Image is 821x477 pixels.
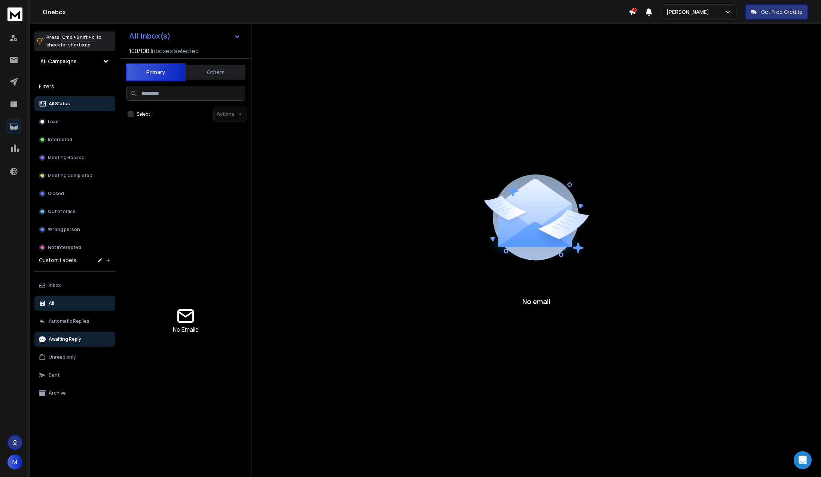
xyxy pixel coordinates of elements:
button: Meeting Booked [34,150,115,165]
p: All Status [49,101,70,107]
button: Awaiting Reply [34,332,115,347]
p: Lead [48,119,59,125]
button: Closed [34,186,115,201]
img: logo [7,7,22,21]
button: Automatic Replies [34,314,115,329]
button: Others [186,64,245,80]
p: Wrong person [48,227,80,233]
button: All [34,296,115,311]
button: Unread only [34,350,115,365]
p: All [49,300,54,306]
button: Get Free Credits [745,4,808,19]
p: Automatic Replies [49,318,89,324]
p: No Emails [173,325,199,334]
p: Archive [49,390,66,396]
button: All Inbox(s) [123,28,247,43]
button: M [7,455,22,470]
p: [PERSON_NAME] [666,8,712,16]
p: Out of office [48,209,76,215]
h1: All Inbox(s) [129,32,171,40]
p: Not Interested [48,244,81,250]
p: Interested [48,137,72,143]
button: Sent [34,368,115,383]
button: Not Interested [34,240,115,255]
p: Meeting Completed [48,173,92,179]
h3: Custom Labels [39,256,76,264]
p: Inbox [49,282,61,288]
h1: Onebox [43,7,629,16]
button: Meeting Completed [34,168,115,183]
p: Sent [49,372,59,378]
p: Closed [48,191,64,197]
div: Open Intercom Messenger [794,451,812,469]
span: 100 / 100 [129,46,149,55]
p: Press to check for shortcuts. [46,34,101,49]
p: Unread only [49,354,76,360]
h3: Filters [34,81,115,92]
button: Archive [34,386,115,401]
p: Awaiting Reply [49,336,81,342]
button: Inbox [34,278,115,293]
h3: Inboxes selected [151,46,199,55]
button: Out of office [34,204,115,219]
button: All Status [34,96,115,111]
button: Lead [34,114,115,129]
label: Select [137,111,150,117]
button: Wrong person [34,222,115,237]
button: All Campaigns [34,54,115,69]
p: No email [522,296,550,307]
button: Interested [34,132,115,147]
h1: All Campaigns [40,58,77,65]
button: Primary [126,63,186,81]
p: Meeting Booked [48,155,85,161]
span: Cmd + Shift + k [61,33,95,42]
p: Get Free Credits [761,8,803,16]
